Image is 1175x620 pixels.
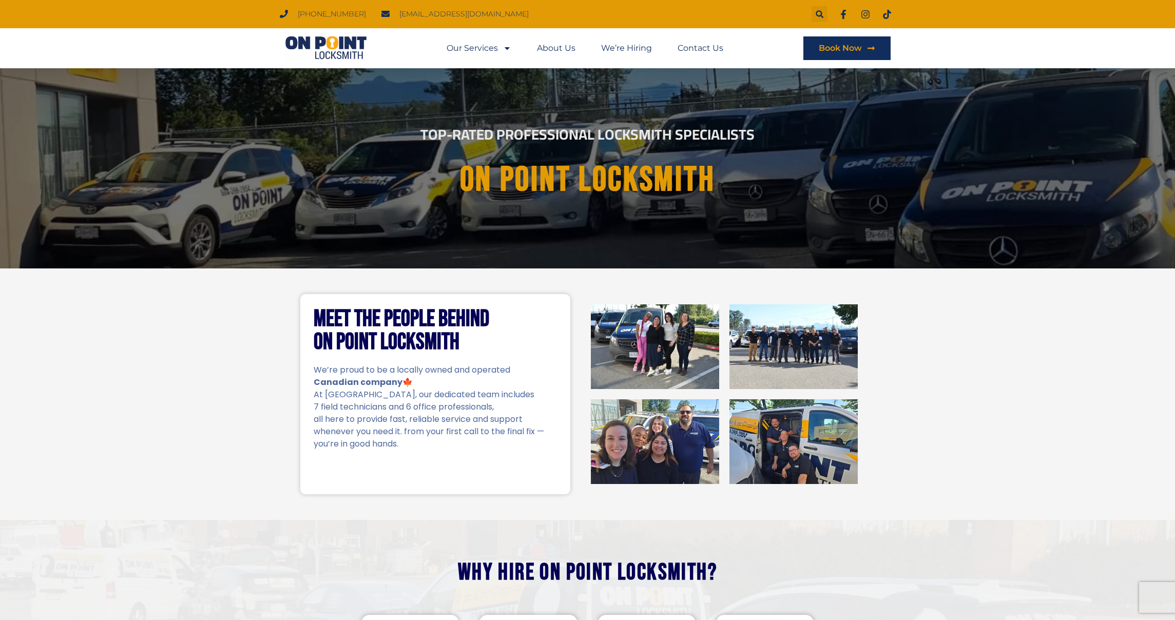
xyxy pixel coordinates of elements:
h2: Meet the People Behind On Point Locksmith [314,307,557,354]
img: On Point Locksmith Port Coquitlam, BC 2 [729,304,858,389]
p: you’re in good hands. [314,438,557,450]
h1: On point Locksmith [311,161,864,199]
p: We’re proud to be a locally owned and operated [314,364,557,376]
div: Search [812,6,827,22]
p: whenever you need it. from your first call to the final fix — [314,425,557,438]
span: [EMAIL_ADDRESS][DOMAIN_NAME] [397,7,529,21]
h2: Top-Rated Professional Locksmith Specialists [302,127,873,142]
p: 🍁 At [GEOGRAPHIC_DATA], our dedicated team includes [314,376,557,401]
h2: Why hire On Point Locksmith? [182,561,993,584]
p: 7 field technicians and 6 office professionals, [314,401,557,413]
a: Contact Us [678,36,723,60]
strong: Canadian company [314,376,402,388]
nav: Menu [447,36,723,60]
a: We’re Hiring [601,36,652,60]
a: About Us [537,36,575,60]
span: [PHONE_NUMBER] [295,7,366,21]
a: Our Services [447,36,511,60]
span: Book Now [819,44,862,52]
img: On Point Locksmith Port Coquitlam, BC 4 [729,399,858,484]
img: On Point Locksmith Port Coquitlam, BC 1 [591,304,719,389]
img: On Point Locksmith Port Coquitlam, BC 3 [591,399,719,484]
p: all here to provide fast, reliable service and support [314,413,557,425]
a: Book Now [803,36,891,60]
